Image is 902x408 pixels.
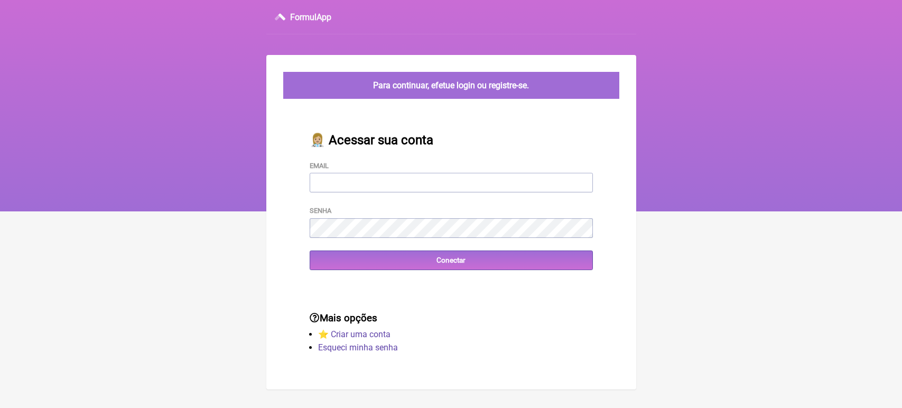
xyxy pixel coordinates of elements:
[310,133,593,147] h2: 👩🏼‍⚕️ Acessar sua conta
[310,312,593,324] h3: Mais opções
[310,162,329,170] label: Email
[283,72,619,99] div: Para continuar, efetue login ou registre-se.
[318,329,390,339] a: ⭐️ Criar uma conta
[290,12,331,22] h3: FormulApp
[310,207,331,215] label: Senha
[318,342,398,353] a: Esqueci minha senha
[310,251,593,270] input: Conectar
